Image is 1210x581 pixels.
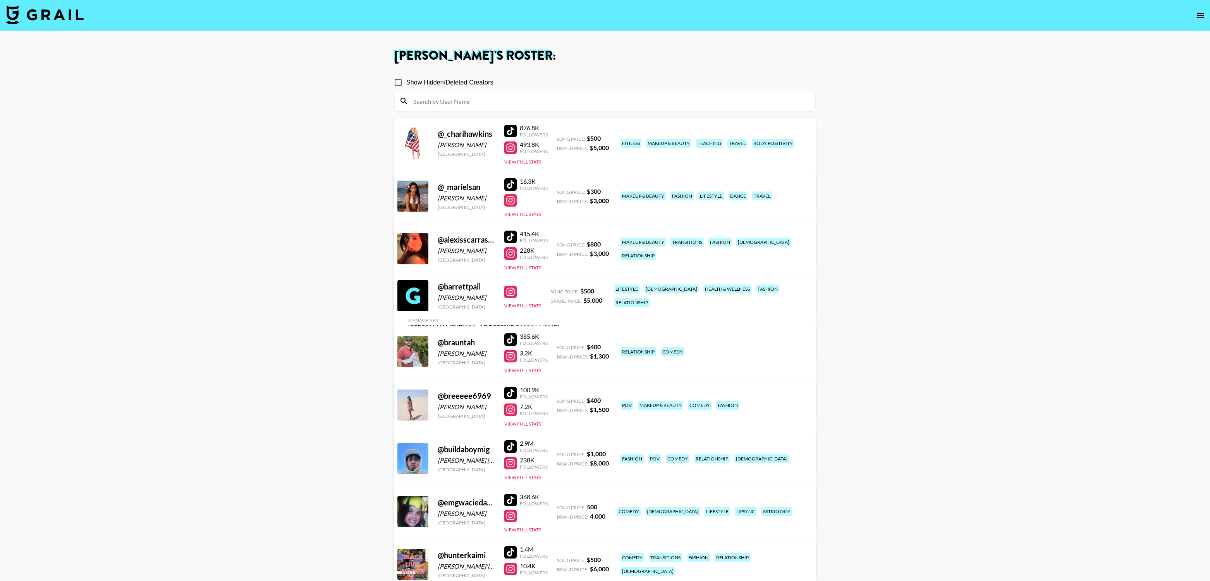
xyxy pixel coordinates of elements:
input: Search by User Name [409,95,811,107]
span: Song Price: [550,289,579,295]
span: Brand Price: [557,145,588,151]
div: Followers [520,148,548,154]
div: comedy [661,347,684,356]
div: lifestyle [614,284,639,293]
strong: $ 400 [587,397,601,404]
div: Followers [520,553,548,559]
span: Song Price: [557,189,585,195]
strong: 500 [587,503,597,510]
div: [GEOGRAPHIC_DATA] [438,257,495,263]
div: [PERSON_NAME] [438,247,495,255]
div: [PERSON_NAME] [438,403,495,411]
div: 228K [520,247,548,254]
div: Followers [520,394,548,400]
strong: $ 8,000 [590,459,609,467]
div: lifestyle [705,507,730,516]
div: [DEMOGRAPHIC_DATA] [734,454,789,463]
div: @ breeeee6969 [438,391,495,401]
button: View Full Stats [504,474,541,480]
div: Followers [520,357,548,363]
div: 415.4K [520,230,548,238]
strong: $ 500 [580,287,594,295]
div: 7.2K [520,403,548,410]
button: View Full Stats [504,367,541,373]
div: transitions [649,553,682,562]
div: fashion [670,191,694,200]
div: pov [620,401,633,410]
div: comedy [688,401,712,410]
div: Followers [520,185,548,191]
strong: $ 3,000 [590,250,609,257]
div: Followers [520,254,548,260]
strong: $ 3,000 [590,197,609,204]
div: Managed By [408,317,559,323]
div: [DEMOGRAPHIC_DATA] [645,507,700,516]
div: @ barrettpall [438,282,495,291]
div: Followers [520,464,548,470]
div: fashion [620,454,644,463]
span: Song Price: [557,505,585,510]
div: Followers [520,570,548,576]
span: Song Price: [557,242,585,248]
div: [GEOGRAPHIC_DATA] [438,151,495,157]
div: Followers [520,410,548,416]
span: Brand Price: [557,567,588,572]
div: 876.8K [520,124,548,132]
div: @ emgwaciedawgie [438,498,495,507]
button: View Full Stats [504,527,541,533]
div: makeup & beauty [638,401,683,410]
span: Brand Price: [557,407,588,413]
button: View Full Stats [504,159,541,165]
div: [PERSON_NAME]'imi Brown [438,562,495,570]
div: 238K [520,456,548,464]
div: fashion [716,401,739,410]
div: [GEOGRAPHIC_DATA] [438,413,495,419]
div: 385.6K [520,333,548,340]
strong: $ 800 [587,240,601,248]
div: astrology [761,507,792,516]
span: Song Price: [557,345,585,350]
div: 16.3K [520,178,548,185]
div: travel [727,139,747,148]
button: View Full Stats [504,303,541,309]
div: @ alexisscarrasco_ [438,235,495,245]
div: relationship [694,454,730,463]
div: lifestyle [698,191,724,200]
div: 368.6K [520,493,548,501]
div: 2.9M [520,440,548,447]
div: 100.9K [520,386,548,394]
div: fashion [756,284,779,293]
span: Brand Price: [557,514,588,520]
button: View Full Stats [504,211,541,217]
span: Brand Price: [557,461,588,467]
button: open drawer [1193,8,1208,23]
div: pov [648,454,661,463]
div: body positivity [752,139,794,148]
h1: [PERSON_NAME] 's Roster: [394,50,816,62]
span: Song Price: [557,398,585,404]
div: [GEOGRAPHIC_DATA] [438,572,495,578]
button: View Full Stats [504,421,541,427]
div: Followers [520,132,548,138]
div: @ hunterkaimi [438,550,495,560]
strong: $ 400 [587,343,601,350]
span: Brand Price: [557,354,588,360]
div: comedy [666,454,689,463]
div: 1.4M [520,545,548,553]
div: [GEOGRAPHIC_DATA] [438,204,495,210]
div: fashion [708,238,732,247]
div: relationship [620,347,656,356]
strong: $ 500 [587,556,601,563]
div: @ _marielsan [438,182,495,192]
div: [GEOGRAPHIC_DATA] [438,467,495,472]
div: comedy [617,507,641,516]
div: @ buildaboymig [438,445,495,454]
div: [DEMOGRAPHIC_DATA] [736,238,791,247]
div: [PERSON_NAME] [438,510,495,517]
div: Followers [520,501,548,507]
div: fitness [620,139,641,148]
div: [PERSON_NAME][EMAIL_ADDRESS][DOMAIN_NAME] [408,323,559,331]
div: health & wellness [703,284,751,293]
span: Song Price: [557,452,585,457]
div: [PERSON_NAME] [PERSON_NAME] [438,457,495,464]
